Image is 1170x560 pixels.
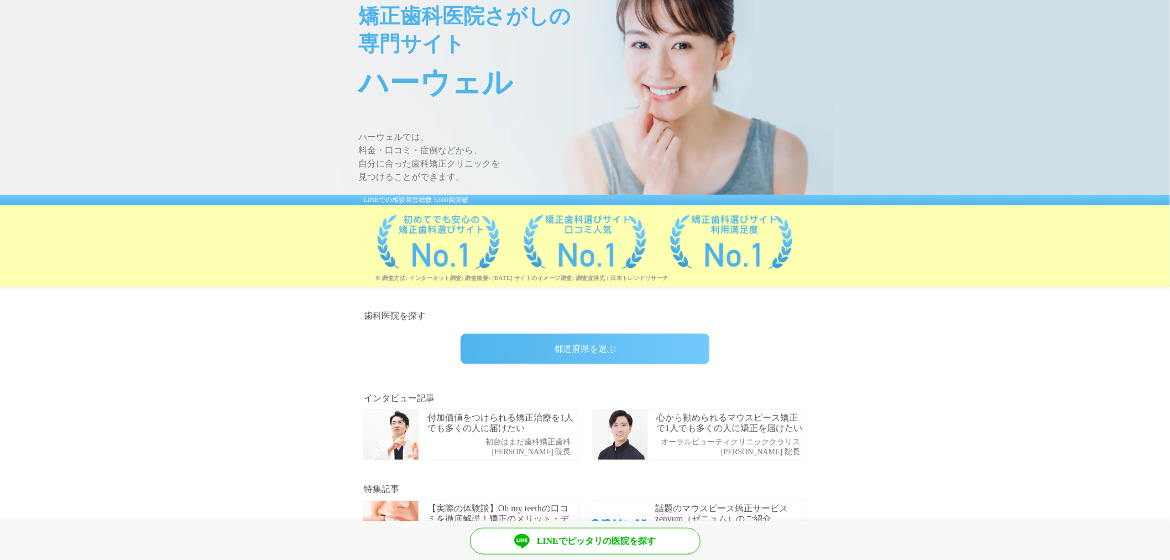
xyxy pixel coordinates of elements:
img: 歯科医師_濱田啓一先生_説明中 [363,410,419,460]
p: 付加価値をつけられる矯正治療を1人でも多くの人に届けたい [427,412,575,433]
p: 話題のマウスピース矯正サービスzenyum（ゼニュム）のご紹介 [655,503,804,524]
h2: インタビュー記事 [364,392,806,405]
p: [PERSON_NAME] 院長 [661,448,800,457]
span: ハーウェル [358,58,834,108]
p: 心から勧められるマウスピース矯正で1人でも多くの人に矯正を届けたい [657,412,805,433]
p: 【実際の体験談】Oh my teethの口コミを徹底解説！矯正のメリット・デメリットも紹介 [427,503,576,535]
p: [PERSON_NAME] 院長 [486,448,571,457]
h2: 特集記事 [364,483,806,496]
span: 矯正歯科医院さがしの [358,2,834,30]
h2: 歯科医院を探す [364,309,806,323]
span: 料金・口コミ・症例などから、 [358,144,834,157]
a: 【実際の体験談】Oh my teethの口コミを徹底解説！矯正のメリット・デメリットも紹介【実際の体験談】Oh my teethの口コミを徹底解説！矯正のメリット・デメリットも紹介 [357,495,585,557]
span: 見つけることができます。 [358,170,834,184]
img: 【実際の体験談】Oh my teethの口コミを徹底解説！矯正のメリット・デメリットも紹介 [363,501,419,551]
p: オーラルビューティクリニッククラリス [661,438,800,447]
span: ハーウェルでは、 [358,131,834,144]
img: 今話題の矯正サービスZenyumのご紹介！ [591,501,646,551]
span: 自分に合った歯科矯正クリニックを [358,157,834,170]
a: 歯科医師_濱田啓一先生_説明中付加価値をつけられる矯正治療を1人でも多くの人に届けたい初台はまだ歯科矯正歯科[PERSON_NAME] 院長 [357,404,584,466]
img: 歯科医師_引野貴之先生 [593,410,648,460]
a: 今話題の矯正サービスZenyumのご紹介！話題のマウスピース矯正サービスzenyum（ゼニュム）のご紹介 [585,495,813,557]
a: LINEでピッタリの医院を探す [470,528,701,554]
span: 専門サイト [358,30,834,58]
div: LINEでの相談回答総数 3,000回突破 [336,195,834,205]
p: 初台はまだ歯科矯正歯科 [486,438,571,447]
a: 歯科医師_引野貴之先生心から勧められるマウスピース矯正で1人でも多くの人に矯正を届けたいオーラルビューティクリニッククラリス[PERSON_NAME] 院長 [587,404,813,466]
div: 都道府県を選ぶ [461,334,709,364]
p: ※ 調査方法: インターネット調査; 調査概要: [DATE] サイトのイメージ調査; 調査提供先 : 日本トレンドリサーチ [375,274,834,282]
